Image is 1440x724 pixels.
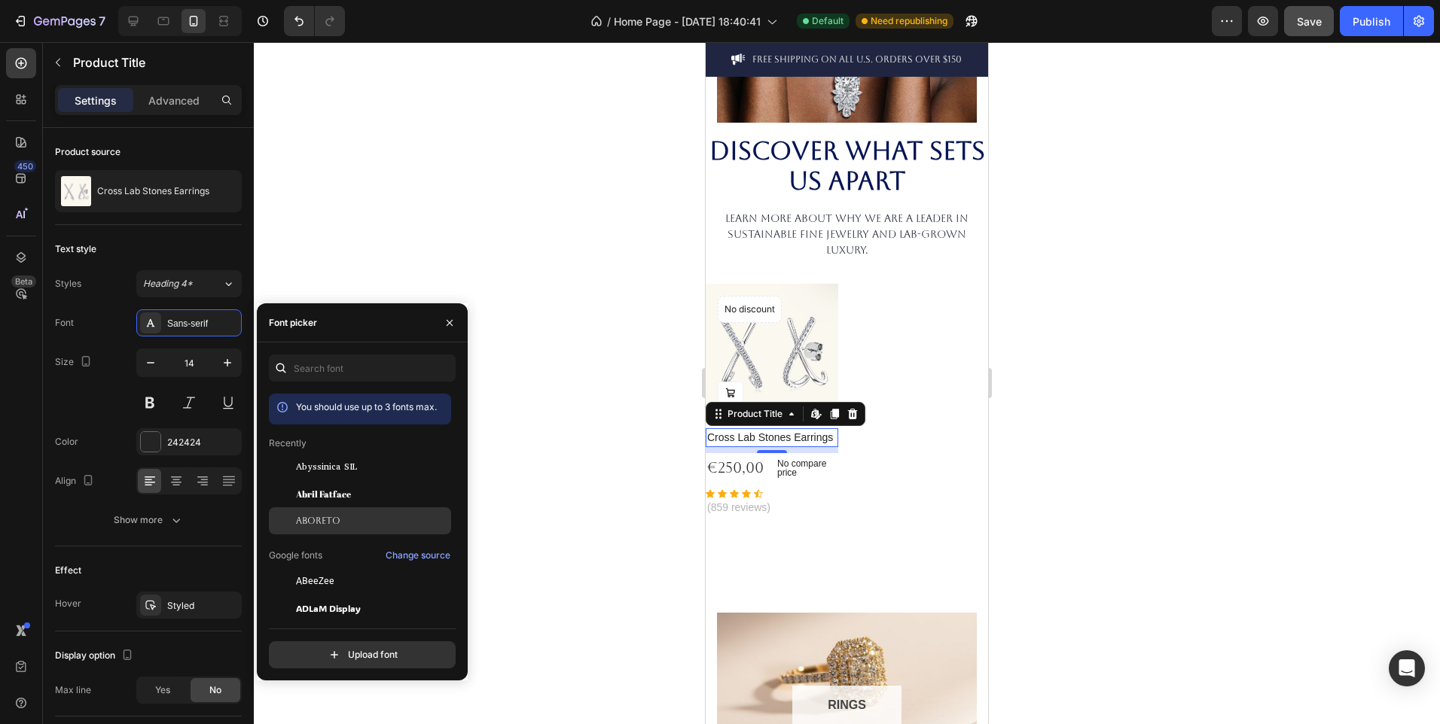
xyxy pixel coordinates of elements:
[75,93,117,108] p: Settings
[55,597,81,610] div: Hover
[155,683,170,697] span: Yes
[73,53,236,71] p: Product Title
[14,160,36,172] div: 450
[55,471,97,491] div: Align
[1340,6,1403,36] button: Publish
[614,14,761,29] span: Home Page - [DATE] 18:40:41
[296,460,357,473] span: Abyssinica SIL
[61,176,91,206] img: product feature img
[706,42,988,724] iframe: Design area
[55,242,96,256] div: Text style
[87,643,196,683] button: RINGS
[209,683,221,697] span: No
[607,14,611,29] span: /
[55,435,78,449] div: Color
[269,316,317,330] div: Font picker
[167,436,238,449] div: 242424
[55,506,242,534] button: Show more
[99,12,105,30] p: 7
[296,487,351,500] span: Abril Fatface
[296,574,334,588] span: ABeeZee
[871,14,947,28] span: Need republishing
[55,564,81,577] div: Effect
[296,514,340,528] span: Aboreto
[167,317,238,330] div: Sans-serif
[1353,14,1390,29] div: Publish
[1389,650,1425,686] div: Open Intercom Messenger
[269,641,456,668] button: Upload font
[136,270,242,297] button: Heading 4*
[55,145,121,159] div: Product source
[284,6,345,36] div: Undo/Redo
[1297,15,1322,28] span: Save
[167,599,238,613] div: Styled
[55,277,81,291] div: Styles
[327,647,398,662] div: Upload font
[1284,6,1334,36] button: Save
[386,549,450,562] div: Change source
[55,316,74,330] div: Font
[812,14,844,28] span: Default
[6,6,112,36] button: 7
[114,513,184,528] div: Show more
[296,401,437,412] span: You should use up to 3 fonts max.
[55,683,91,697] div: Max line
[11,275,36,287] div: Beta
[269,549,322,562] p: Google fonts
[55,352,95,373] div: Size
[269,437,307,450] p: Recently
[97,186,209,196] p: Cross Lab Stones Earrings
[122,654,160,672] div: RINGS
[385,546,451,564] button: Change source
[269,354,456,382] input: Search font
[148,93,200,108] p: Advanced
[296,601,361,615] span: ADLaM Display
[143,277,193,291] span: Heading 4*
[55,646,136,666] div: Display option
